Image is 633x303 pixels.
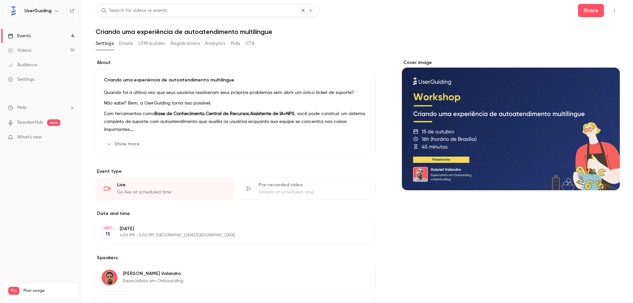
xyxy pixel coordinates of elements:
p: Não sabe? Bem, a UserGuiding torna isso possível. [104,99,367,107]
button: Show more [104,139,143,149]
span: Help [17,104,27,111]
div: LiveGo live at scheduled time [96,177,234,200]
button: CTA [246,38,255,49]
div: Audience [8,62,37,68]
div: OCT [102,226,114,230]
div: Settings [8,76,34,83]
strong: Assistente de IA [250,111,284,116]
button: Analytics [205,38,226,49]
label: Date and time [96,210,376,217]
strong: Central de Recursos [206,111,249,116]
iframe: Noticeable Trigger [67,135,75,140]
h1: Criando uma experiência de autoatendimento multilíngue [96,28,620,36]
h6: UserGuiding [24,8,51,14]
a: SpeakerHub [17,119,43,126]
strong: NPS [286,111,294,116]
div: Videos [8,47,31,54]
button: Share [578,4,604,17]
span: What's new [17,134,42,141]
img: UserGuiding [8,6,19,16]
section: Cover image [402,59,620,190]
p: Com ferramentas como , , e , você pode construir um sistema completo de suporte com autoatendimen... [104,110,367,134]
div: Live [117,182,226,188]
li: help-dropdown-opener [8,104,75,111]
p: Event type [96,168,376,175]
p: Especialista em Onboarding [123,278,183,284]
div: Gabriel Valandro[PERSON_NAME] ValandroEspecialista em Onboarding [96,264,376,291]
span: new [47,119,60,126]
p: Criando uma experiência de autoatendimento multilíngue [104,77,367,83]
div: Search for videos or events [101,7,167,14]
div: Stream at scheduled time [258,189,368,196]
div: Pre-recorded videoStream at scheduled time [237,177,376,200]
label: About [96,59,376,66]
p: [DATE] [120,226,341,232]
button: UTM builder [138,38,165,49]
div: Go live at scheduled time [117,189,226,196]
button: Polls [231,38,240,49]
div: Events [8,33,31,39]
label: Speakers [96,255,376,261]
img: Gabriel Valandro [102,270,117,286]
div: Pre-recorded video [258,182,368,188]
span: Pro [8,287,19,295]
label: Cover image [402,59,620,66]
p: Quando foi a última vez que seus usuários resolveram seus próprios problemas sem abrir um único t... [104,89,367,97]
p: 15 [105,231,110,237]
button: Emails [119,38,133,49]
p: 4:00 PM - 5:00 PM, [GEOGRAPHIC_DATA]/[GEOGRAPHIC_DATA] [120,233,341,238]
button: Settings [96,38,114,49]
button: Registrations [170,38,200,49]
p: [PERSON_NAME] Valandro [123,270,183,277]
strong: Base de Conhecimento [155,111,204,116]
span: Plan usage [23,288,74,293]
